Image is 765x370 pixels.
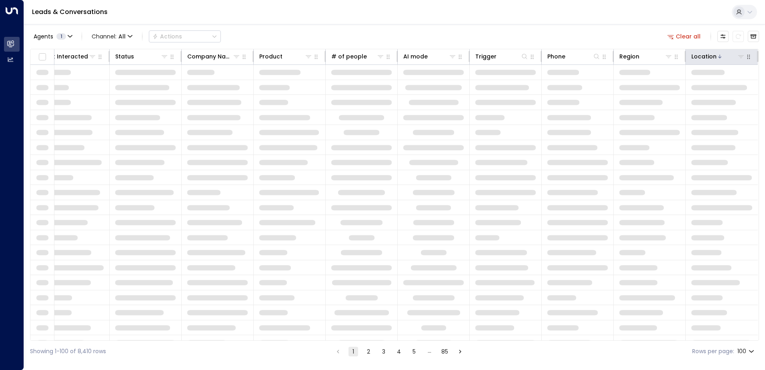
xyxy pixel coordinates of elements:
[331,52,385,61] div: # of people
[409,347,419,356] button: Go to page 5
[733,31,744,42] span: Refresh
[88,31,136,42] span: Channel:
[619,52,639,61] div: Region
[34,34,53,39] span: Agents
[259,52,312,61] div: Product
[30,347,106,356] div: Showing 1-100 of 8,410 rows
[187,52,240,61] div: Company Name
[547,52,565,61] div: Phone
[455,347,465,356] button: Go to next page
[425,347,434,356] div: …
[348,347,358,356] button: page 1
[30,31,75,42] button: Agents1
[149,30,221,42] button: Actions
[691,52,745,61] div: Location
[737,346,756,357] div: 100
[748,31,759,42] button: Archived Leads
[115,52,168,61] div: Status
[149,30,221,42] div: Button group with a nested menu
[43,52,96,61] div: Last Interacted
[664,31,704,42] button: Clear all
[403,52,428,61] div: AI mode
[547,52,601,61] div: Phone
[56,33,66,40] span: 1
[403,52,457,61] div: AI mode
[692,347,734,356] label: Rows per page:
[187,52,232,61] div: Company Name
[475,52,529,61] div: Trigger
[152,33,182,40] div: Actions
[691,52,717,61] div: Location
[440,347,450,356] button: Go to page 85
[717,31,729,42] button: Customize
[259,52,282,61] div: Product
[331,52,367,61] div: # of people
[475,52,497,61] div: Trigger
[43,52,88,61] div: Last Interacted
[333,346,465,356] nav: pagination navigation
[619,52,673,61] div: Region
[118,33,126,40] span: All
[364,347,373,356] button: Go to page 2
[32,7,108,16] a: Leads & Conversations
[115,52,134,61] div: Status
[394,347,404,356] button: Go to page 4
[88,31,136,42] button: Channel:All
[379,347,389,356] button: Go to page 3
